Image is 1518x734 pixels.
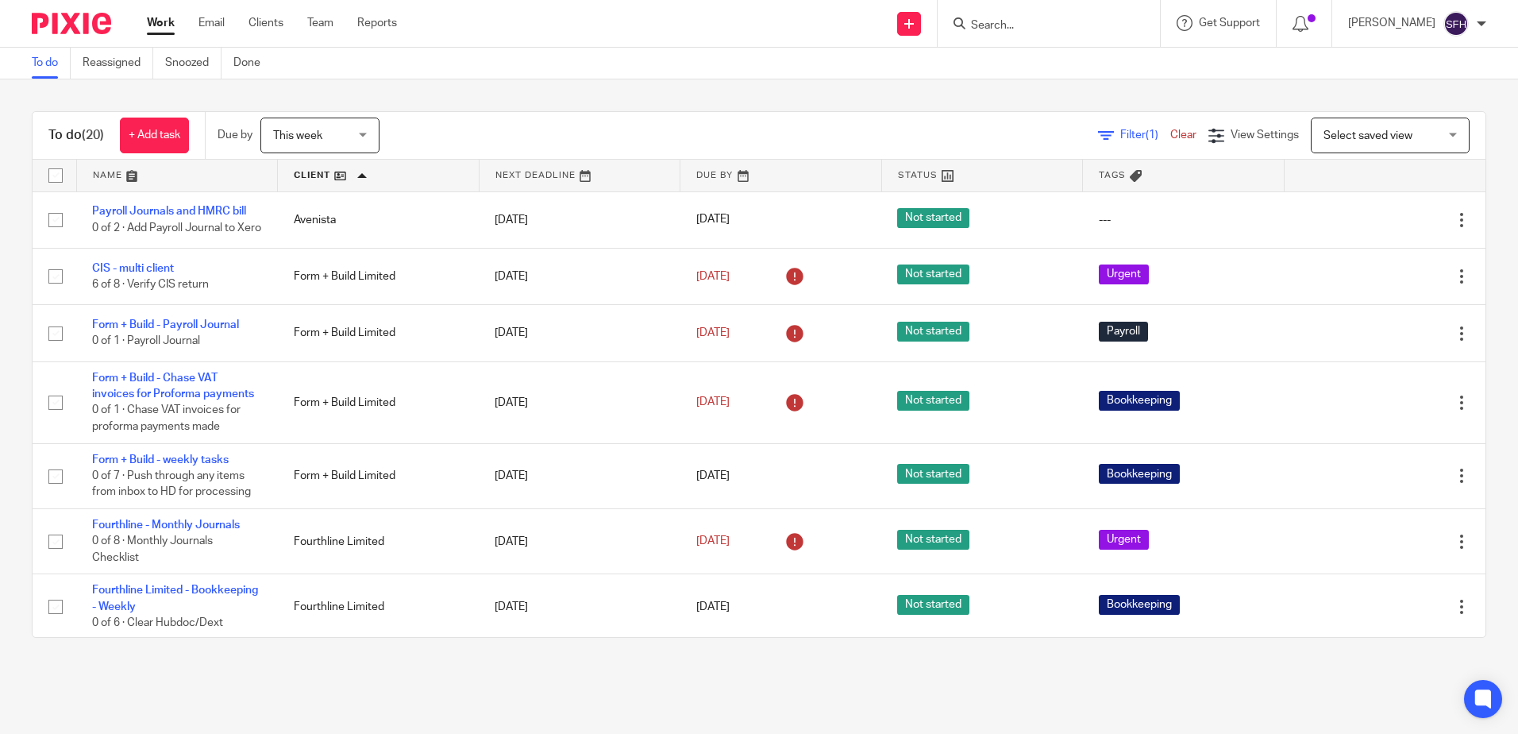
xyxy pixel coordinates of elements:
[273,130,322,141] span: This week
[83,48,153,79] a: Reassigned
[1099,171,1126,180] span: Tags
[897,322,969,342] span: Not started
[897,464,969,484] span: Not started
[696,536,730,547] span: [DATE]
[92,454,229,466] a: Form + Build - weekly tasks
[82,129,104,141] span: (20)
[1120,129,1170,141] span: Filter
[1323,130,1412,141] span: Select saved view
[897,530,969,550] span: Not started
[92,470,251,498] span: 0 of 7 · Push through any items from inbox to HD for processing
[92,536,213,564] span: 0 of 8 · Monthly Journals Checklist
[897,265,969,284] span: Not started
[48,127,104,144] h1: To do
[479,509,680,574] td: [DATE]
[233,48,272,79] a: Done
[897,391,969,411] span: Not started
[1443,11,1469,37] img: svg%3E
[1099,265,1149,284] span: Urgent
[479,305,680,361] td: [DATE]
[1099,464,1180,484] span: Bookkeeping
[1099,322,1148,342] span: Payroll
[278,191,480,248] td: Avenista
[278,361,480,443] td: Form + Build Limited
[1170,129,1196,141] a: Clear
[92,405,241,433] span: 0 of 1 · Chase VAT invoices for proforma payments made
[218,127,252,143] p: Due by
[92,279,209,290] span: 6 of 8 · Verify CIS return
[92,222,261,234] span: 0 of 2 · Add Payroll Journal to Xero
[92,206,246,217] a: Payroll Journals and HMRC bill
[696,601,730,612] span: [DATE]
[278,443,480,508] td: Form + Build Limited
[897,595,969,615] span: Not started
[92,617,223,628] span: 0 of 6 · Clear Hubdoc/Dext
[1146,129,1158,141] span: (1)
[897,208,969,228] span: Not started
[92,373,254,400] a: Form + Build - Chase VAT invoices for Proforma payments
[165,48,222,79] a: Snoozed
[696,214,730,226] span: [DATE]
[1099,530,1149,550] span: Urgent
[92,319,239,330] a: Form + Build - Payroll Journal
[307,15,333,31] a: Team
[696,271,730,282] span: [DATE]
[32,48,71,79] a: To do
[696,470,730,481] span: [DATE]
[479,361,680,443] td: [DATE]
[278,509,480,574] td: Fourthline Limited
[479,248,680,304] td: [DATE]
[357,15,397,31] a: Reports
[92,263,174,274] a: CIS - multi client
[479,443,680,508] td: [DATE]
[1099,391,1180,411] span: Bookkeeping
[479,191,680,248] td: [DATE]
[147,15,175,31] a: Work
[92,336,200,347] span: 0 of 1 · Payroll Journal
[1231,129,1299,141] span: View Settings
[249,15,283,31] a: Clients
[696,396,730,408] span: [DATE]
[32,13,111,34] img: Pixie
[1348,15,1435,31] p: [PERSON_NAME]
[696,327,730,338] span: [DATE]
[92,585,258,612] a: Fourthline Limited - Bookkeeping - Weekly
[120,118,189,153] a: + Add task
[278,574,480,639] td: Fourthline Limited
[969,19,1112,33] input: Search
[479,574,680,639] td: [DATE]
[198,15,225,31] a: Email
[1099,595,1180,615] span: Bookkeeping
[278,248,480,304] td: Form + Build Limited
[1099,212,1269,228] div: ---
[278,305,480,361] td: Form + Build Limited
[92,520,240,531] a: Fourthline - Monthly Journals
[1199,17,1260,29] span: Get Support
